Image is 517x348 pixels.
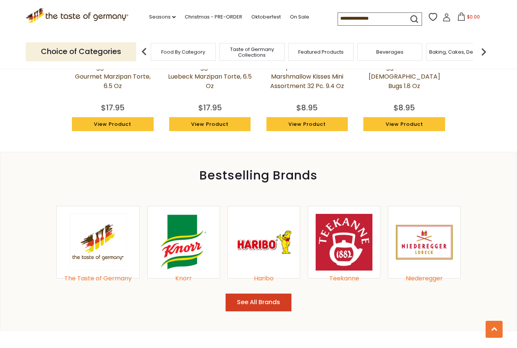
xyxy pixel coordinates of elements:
[101,102,125,113] div: $17.95
[198,102,222,113] div: $17.95
[169,117,251,131] a: View Product
[64,214,132,271] a: The Taste of Germany
[363,117,445,131] a: View Product
[70,62,156,100] a: Niederegger "Black Forest" Gourmet Marzipan Torte, 6.5 oz
[452,12,484,24] button: $0.00
[316,274,372,284] div: Teekanne
[316,214,372,271] img: Teekanne
[226,294,291,311] button: See All Brands
[290,13,309,21] a: On Sale
[266,117,348,131] a: View Product
[185,13,242,21] a: Christmas - PRE-ORDER
[396,214,453,271] img: Niederegger
[296,102,318,113] div: $8.95
[155,214,212,271] img: Knorr
[137,44,152,59] img: previous arrow
[167,62,253,100] a: Niederegger Gourmet Luebeck Marzipan Torte, 6.5 oz
[149,13,176,21] a: Seasons
[298,49,344,55] a: Featured Products
[361,62,447,100] a: Niederegger Milk Chocolate [DEMOGRAPHIC_DATA] Bugs 1.8 oz
[70,214,126,270] img: The Taste of Germany
[394,102,415,113] div: $8.95
[376,49,403,55] a: Beverages
[72,117,153,131] a: View Product
[161,49,205,55] a: Food By Category
[467,14,480,20] span: $0.00
[264,62,350,100] a: Topkuss Chocolate Marshmallow Kisses Mini Assortment 32 pc. 9.4 oz
[64,274,132,284] div: The Taste of Germany
[222,46,282,58] a: Taste of Germany Collections
[235,274,292,284] div: Haribo
[0,171,517,179] div: Bestselling Brands
[26,42,136,61] p: Choice of Categories
[155,274,212,284] div: Knorr
[251,13,281,21] a: Oktoberfest
[396,274,453,284] div: Niederegger
[235,214,292,271] img: Haribo
[476,44,491,59] img: next arrow
[429,49,488,55] a: Baking, Cakes, Desserts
